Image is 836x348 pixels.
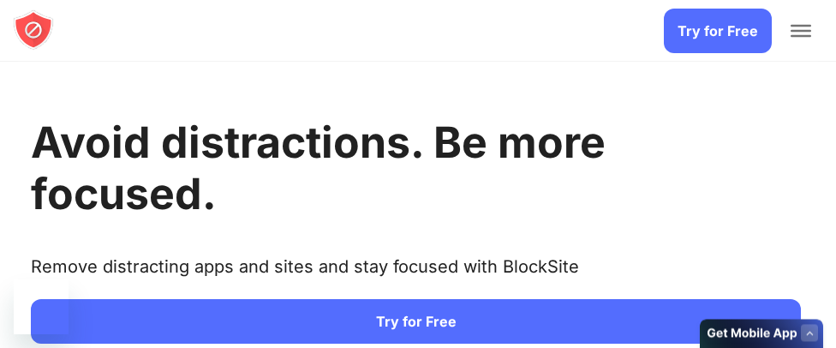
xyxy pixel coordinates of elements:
[14,279,69,334] iframe: Button to launch messaging window
[31,256,579,291] text: Remove distracting apps and sites and stay focused with BlockSite
[31,117,801,219] h1: Avoid distractions. Be more focused.
[13,9,54,51] img: blocksite logo
[13,9,54,53] a: blocksite logo
[31,299,801,344] a: Try for Free
[664,9,772,53] a: Try for Free
[791,25,811,37] button: Toggle Menu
